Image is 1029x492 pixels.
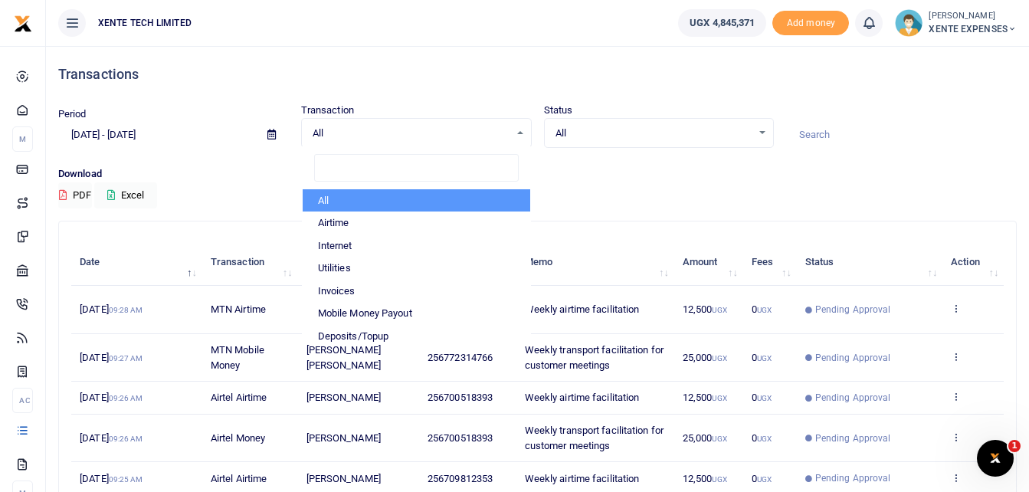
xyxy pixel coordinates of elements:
span: [DATE] [80,303,143,315]
th: Status: activate to sort column ascending [797,238,942,286]
small: [PERSON_NAME] [929,10,1017,23]
span: Weekly transport facilitation for customer meetings [525,425,664,451]
li: Internet [303,235,530,257]
a: profile-user [PERSON_NAME] XENTE EXPENSES [895,9,1017,37]
label: Period [58,107,87,122]
small: UGX [712,354,726,362]
span: 256700518393 [428,432,493,444]
span: 0 [752,432,772,444]
li: Ac [12,388,33,413]
span: XENTE TECH LIMITED [92,16,198,30]
span: Airtel Airtime [211,473,267,484]
th: Action: activate to sort column ascending [942,238,1004,286]
input: select period [58,122,255,148]
span: [PERSON_NAME] [306,432,381,444]
span: 0 [752,473,772,484]
span: Weekly airtime facilitation [525,392,640,403]
button: Excel [94,182,157,208]
span: [PERSON_NAME] [306,392,381,403]
a: Add money [772,16,849,28]
iframe: Intercom live chat [977,440,1014,477]
small: UGX [757,306,772,314]
span: [DATE] [80,392,143,403]
th: Memo: activate to sort column ascending [516,238,673,286]
span: UGX 4,845,371 [690,15,755,31]
small: UGX [712,306,726,314]
span: 1 [1008,440,1021,452]
label: Status [544,103,573,118]
span: Weekly transport facilitation for customer meetings [525,344,664,371]
li: Mobile Money Payout [303,302,530,325]
small: 09:26 AM [109,394,143,402]
small: 09:25 AM [109,475,143,484]
span: 25,000 [683,432,727,444]
input: Search [786,122,1017,148]
span: Pending Approval [815,391,891,405]
span: 256772314766 [428,352,493,363]
small: 09:28 AM [109,306,143,314]
small: 09:27 AM [109,354,143,362]
small: UGX [712,435,726,443]
h4: Transactions [58,66,1017,83]
label: Transaction [301,103,354,118]
li: All [303,189,530,212]
small: 09:26 AM [109,435,143,443]
span: 12,500 [683,392,727,403]
span: MTN Airtime [211,303,266,315]
span: Add money [772,11,849,36]
span: 0 [752,392,772,403]
li: Utilities [303,257,530,280]
small: UGX [757,435,772,443]
span: XENTE EXPENSES [929,22,1017,36]
small: UGX [757,475,772,484]
span: Weekly airtime facilitation [525,303,640,315]
span: All [555,126,752,141]
span: Airtel Money [211,432,265,444]
small: UGX [757,394,772,402]
span: Pending Approval [815,351,891,365]
li: Airtime [303,212,530,235]
a: logo-small logo-large logo-large [14,17,32,28]
span: Pending Approval [815,303,891,317]
span: Pending Approval [815,471,891,485]
span: [DATE] [80,432,143,444]
small: UGX [712,394,726,402]
span: 0 [752,303,772,315]
span: [PERSON_NAME] [PERSON_NAME] [306,344,381,371]
img: profile-user [895,9,922,37]
span: All [313,126,510,141]
img: logo-small [14,15,32,33]
li: Deposits/Topup [303,325,530,348]
span: Airtel Airtime [211,392,267,403]
th: Name: activate to sort column ascending [297,238,418,286]
small: UGX [757,354,772,362]
li: Invoices [303,280,530,303]
span: [DATE] [80,473,143,484]
li: Wallet ballance [672,9,772,37]
th: Date: activate to sort column descending [71,238,202,286]
th: Transaction: activate to sort column ascending [202,238,298,286]
li: Toup your wallet [772,11,849,36]
span: 12,500 [683,473,727,484]
span: 25,000 [683,352,727,363]
th: Fees: activate to sort column ascending [743,238,797,286]
span: MTN Mobile Money [211,344,264,371]
span: 256709812353 [428,473,493,484]
span: Weekly airtime facilitation [525,473,640,484]
span: 256700518393 [428,392,493,403]
p: Download [58,166,1017,182]
small: UGX [712,475,726,484]
span: 12,500 [683,303,727,315]
a: UGX 4,845,371 [678,9,766,37]
button: PDF [58,182,92,208]
span: Pending Approval [815,431,891,445]
li: M [12,126,33,152]
span: [DATE] [80,352,143,363]
th: Amount: activate to sort column ascending [674,238,743,286]
span: 0 [752,352,772,363]
span: [PERSON_NAME] [306,473,381,484]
